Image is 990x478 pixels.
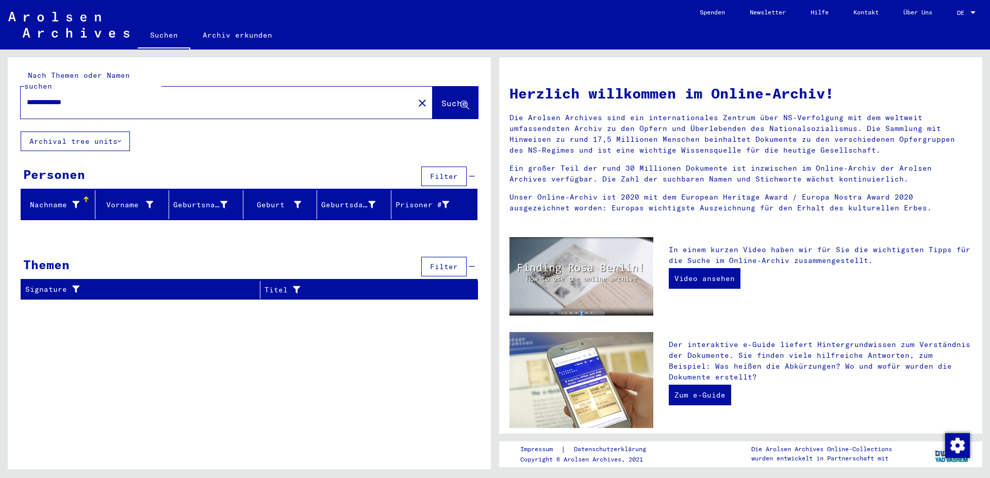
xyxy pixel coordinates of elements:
[430,172,458,181] span: Filter
[247,196,317,213] div: Geburt‏
[509,83,972,104] h1: Herzlich willkommen im Online-Archiv!
[25,196,95,213] div: Nachname
[265,282,465,298] div: Titel
[95,190,170,219] mat-header-cell: Vorname
[23,165,85,184] div: Personen
[21,190,95,219] mat-header-cell: Nachname
[520,444,561,455] a: Impressum
[395,200,450,210] div: Prisoner #
[509,112,972,156] p: Die Arolsen Archives sind ein internationales Zentrum über NS-Verfolgung mit dem weltweit umfasse...
[169,190,243,219] mat-header-cell: Geburtsname
[23,255,70,274] div: Themen
[21,131,130,151] button: Archival tree units
[416,97,428,109] mat-icon: close
[957,9,968,17] span: DE
[25,284,247,295] div: Signature
[751,444,892,454] p: Die Arolsen Archives Online-Collections
[173,196,243,213] div: Geburtsname
[8,12,129,38] img: Arolsen_neg.svg
[669,268,740,289] a: Video ansehen
[391,190,477,219] mat-header-cell: Prisoner #
[395,196,465,213] div: Prisoner #
[321,196,391,213] div: Geburtsdatum
[100,200,154,210] div: Vorname
[509,332,653,428] img: eguide.jpg
[317,190,391,219] mat-header-cell: Geburtsdatum
[24,71,130,91] mat-label: Nach Themen oder Namen suchen
[669,244,972,266] p: In einem kurzen Video haben wir für Sie die wichtigsten Tipps für die Suche im Online-Archiv zusa...
[751,454,892,463] p: wurden entwickelt in Partnerschaft mit
[669,339,972,383] p: Der interaktive e-Guide liefert Hintergrundwissen zum Verständnis der Dokumente. Sie finden viele...
[173,200,227,210] div: Geburtsname
[247,200,302,210] div: Geburt‏
[933,441,971,467] img: yv_logo.png
[520,455,658,464] p: Copyright © Arolsen Archives, 2021
[520,444,658,455] div: |
[25,200,79,210] div: Nachname
[430,262,458,271] span: Filter
[265,285,452,295] div: Titel
[421,257,467,276] button: Filter
[421,167,467,186] button: Filter
[945,433,970,458] img: Zustimmung ändern
[190,23,285,47] a: Archiv erkunden
[100,196,169,213] div: Vorname
[566,444,658,455] a: Datenschutzerklärung
[243,190,318,219] mat-header-cell: Geburt‏
[25,282,260,298] div: Signature
[138,23,190,50] a: Suchen
[321,200,375,210] div: Geburtsdatum
[441,98,467,108] span: Suche
[509,237,653,316] img: video.jpg
[669,385,731,405] a: Zum e-Guide
[433,87,478,119] button: Suche
[412,92,433,113] button: Clear
[509,163,972,185] p: Ein großer Teil der rund 30 Millionen Dokumente ist inzwischen im Online-Archiv der Arolsen Archi...
[509,192,972,213] p: Unser Online-Archiv ist 2020 mit dem European Heritage Award / Europa Nostra Award 2020 ausgezeic...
